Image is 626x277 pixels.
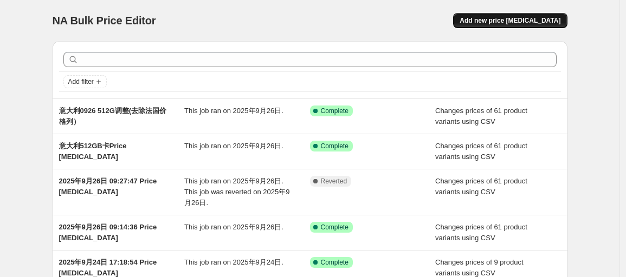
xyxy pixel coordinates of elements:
[59,258,157,277] span: 2025年9月24日 17:18:54 Price [MEDICAL_DATA]
[435,107,527,126] span: Changes prices of 61 product variants using CSV
[63,75,107,88] button: Add filter
[59,223,157,242] span: 2025年9月26日 09:14:36 Price [MEDICAL_DATA]
[435,258,524,277] span: Changes prices of 9 product variants using CSV
[184,177,289,207] span: This job ran on 2025年9月26日. This job was reverted on 2025年9月26日.
[184,223,283,231] span: This job ran on 2025年9月26日.
[321,107,349,115] span: Complete
[184,258,283,266] span: This job ran on 2025年9月24日.
[59,107,167,126] span: 意大利0926 512G调整(去除法国价格列）
[321,258,349,267] span: Complete
[68,77,94,86] span: Add filter
[321,177,347,186] span: Reverted
[59,177,157,196] span: 2025年9月26日 09:27:47 Price [MEDICAL_DATA]
[184,107,283,115] span: This job ran on 2025年9月26日.
[435,142,527,161] span: Changes prices of 61 product variants using CSV
[184,142,283,150] span: This job ran on 2025年9月26日.
[321,142,349,150] span: Complete
[435,177,527,196] span: Changes prices of 61 product variants using CSV
[53,15,156,27] span: NA Bulk Price Editor
[435,223,527,242] span: Changes prices of 61 product variants using CSV
[321,223,349,232] span: Complete
[460,16,560,25] span: Add new price [MEDICAL_DATA]
[59,142,127,161] span: 意大利512GB卡Price [MEDICAL_DATA]
[453,13,567,28] button: Add new price [MEDICAL_DATA]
